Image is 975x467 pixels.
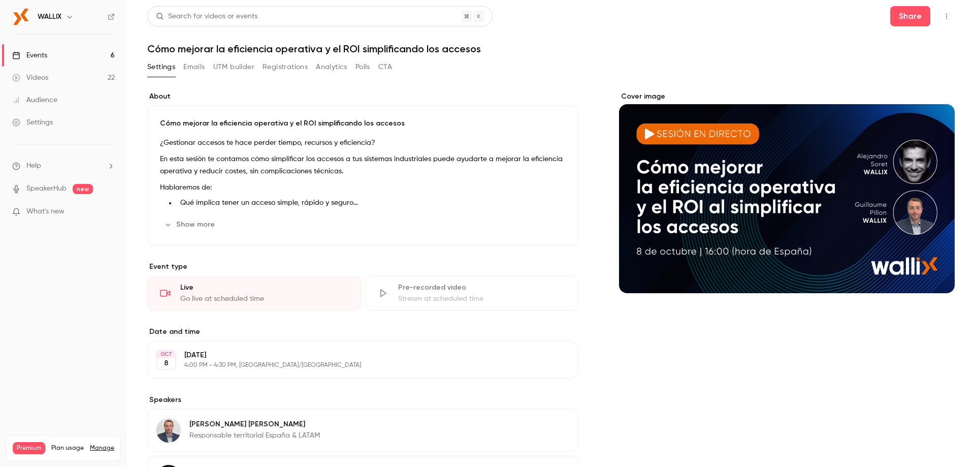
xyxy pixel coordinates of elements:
div: Events [12,50,47,60]
li: Qué implica tener un acceso simple, rápido y seguro [176,198,566,208]
p: Event type [147,262,578,272]
label: Date and time [147,327,578,337]
p: ¿Gestionar accesos te hace perder tiempo, recursos y eficiencia? [160,137,566,149]
p: Cómo mejorar la eficiencia operativa y el ROI simplificando los accesos [160,118,566,129]
div: Pre-recorded video [398,283,566,293]
button: Polls [355,59,370,75]
div: Go live at scheduled time [180,294,348,304]
li: help-dropdown-opener [12,161,115,171]
button: UTM builder [213,59,254,75]
iframe: Noticeable Trigger [103,207,115,216]
span: What's new [26,206,64,217]
label: Speakers [147,395,578,405]
p: 4:00 PM - 4:30 PM, [GEOGRAPHIC_DATA]/[GEOGRAPHIC_DATA] [184,361,525,369]
button: Share [890,6,930,26]
button: Settings [147,59,175,75]
div: Search for videos or events [156,11,257,22]
h1: Cómo mejorar la eficiencia operativa y el ROI simplificando los accesos [147,43,955,55]
p: 8 [164,358,169,368]
button: Registrations [263,59,308,75]
a: SpeakerHub [26,183,67,194]
div: Guillaume Pillon[PERSON_NAME] [PERSON_NAME]Responsable territorial España & LATAM [147,409,578,452]
span: Plan usage [51,444,84,452]
section: Cover image [619,91,955,293]
p: Hablaremos de: [160,181,566,194]
button: Analytics [316,59,347,75]
div: LiveGo live at scheduled time [147,276,361,310]
p: Responsable territorial España & LATAM [189,430,320,441]
span: Help [26,161,41,171]
p: En esta sesión te contamos cómo simplificar los accesos a tus sistemas industriales puede ayudart... [160,153,566,177]
p: [PERSON_NAME] [PERSON_NAME] [189,419,320,429]
button: Show more [160,216,221,233]
div: Pre-recorded videoStream at scheduled time [365,276,579,310]
div: Live [180,283,348,293]
span: Premium [13,442,45,454]
div: Audience [12,95,57,105]
label: About [147,91,578,102]
img: WALLIX [13,9,29,25]
h6: WALLIX [38,12,61,22]
label: Cover image [619,91,955,102]
span: new [73,184,93,194]
div: Settings [12,117,53,128]
button: CTA [378,59,392,75]
p: [DATE] [184,350,525,360]
div: Videos [12,73,48,83]
div: Stream at scheduled time [398,294,566,304]
div: OCT [157,351,175,358]
img: Guillaume Pillon [156,418,181,443]
button: Emails [183,59,205,75]
a: Manage [90,444,114,452]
